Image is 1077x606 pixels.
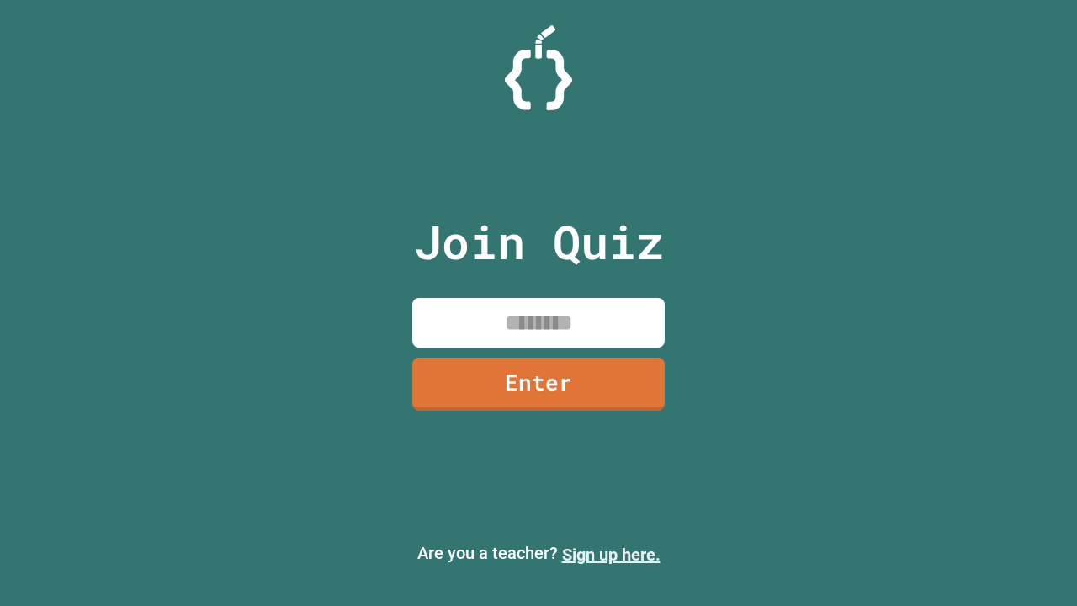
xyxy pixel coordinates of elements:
p: Are you a teacher? [13,540,1064,567]
img: Logo.svg [505,25,572,110]
a: Enter [412,358,665,411]
a: Sign up here. [562,545,661,565]
p: Join Quiz [414,207,664,277]
iframe: chat widget [937,465,1060,537]
iframe: chat widget [1006,539,1060,589]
